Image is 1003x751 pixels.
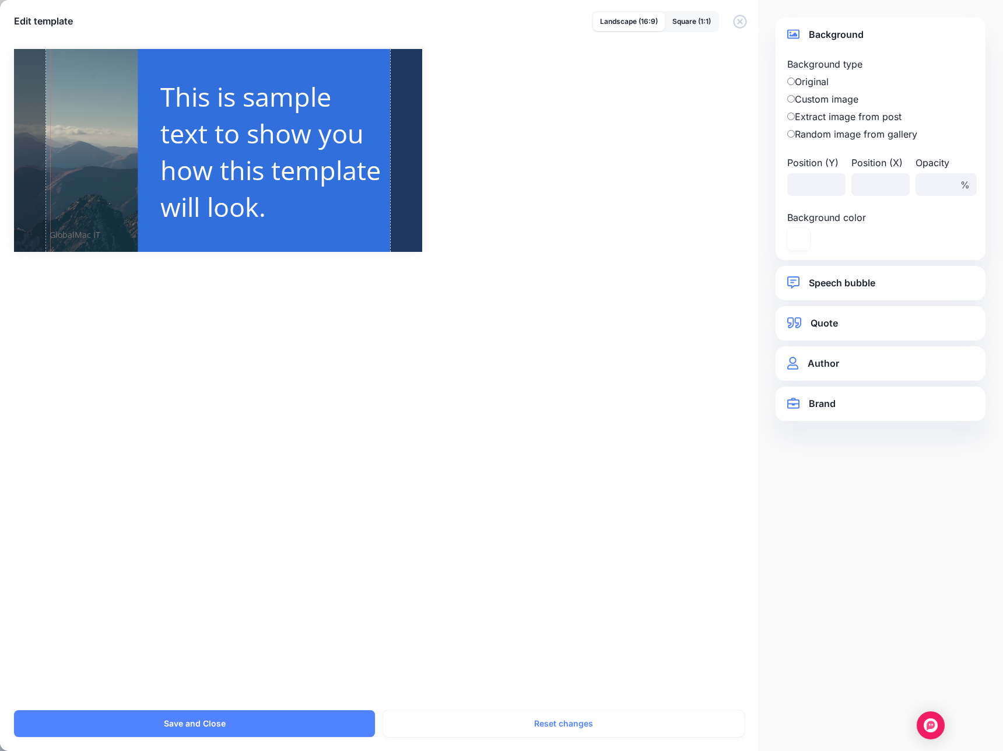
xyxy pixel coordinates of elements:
[14,14,73,28] h5: Edit template
[787,95,795,103] input: Custom image
[593,12,665,31] a: Landscape (16:9)
[787,78,795,85] input: Original
[787,110,974,124] label: Extract image from post
[665,12,718,31] a: Square (1:1)
[917,711,945,739] div: Open Intercom Messenger
[787,27,974,43] a: Background
[953,173,977,196] span: %
[787,92,974,106] label: Custom image
[787,315,974,331] a: Quote
[50,227,100,243] span: GlobalMac IT
[787,156,846,170] label: Position (Y)
[916,156,974,170] label: Opacity
[787,396,974,412] a: Brand
[160,78,381,225] div: This is sample text to show you how this template will look.
[787,113,795,120] input: Extract image from post
[787,210,878,224] label: Background color
[14,710,375,737] button: Save and Close
[787,356,974,371] a: Author
[787,57,974,71] label: Background type
[787,127,974,141] label: Random image from gallery
[851,156,910,170] label: Position (X)
[787,130,795,138] input: Random image from gallery
[383,710,744,737] button: Reset changes
[787,275,974,291] a: Speech bubble
[787,75,974,89] label: Original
